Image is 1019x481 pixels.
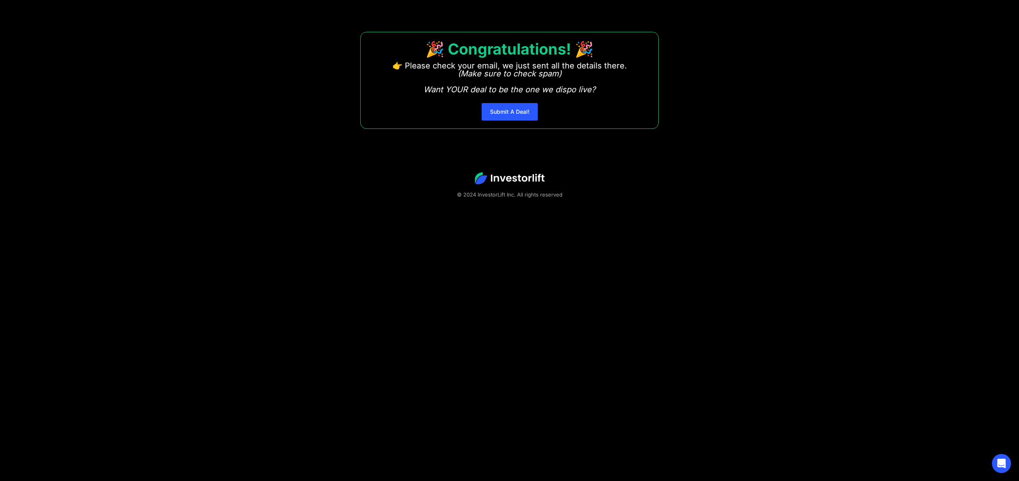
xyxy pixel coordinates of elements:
div: Open Intercom Messenger [992,454,1011,473]
p: 👉 Please check your email, we just sent all the details there. ‍ [392,62,627,93]
a: Submit A Deal! [482,103,538,121]
div: © 2024 InvestorLift Inc. All rights reserved [28,191,991,199]
em: (Make sure to check spam) Want YOUR deal to be the one we dispo live? [424,69,595,94]
strong: 🎉 Congratulations! 🎉 [426,40,593,58]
